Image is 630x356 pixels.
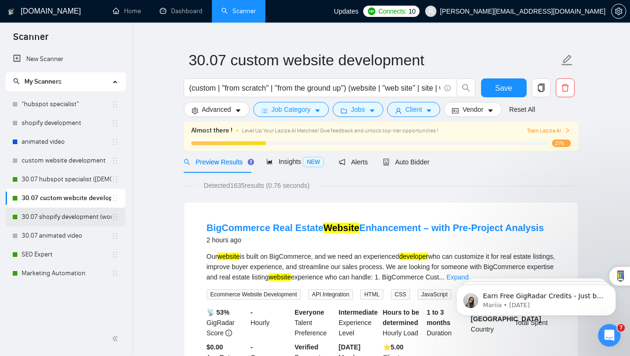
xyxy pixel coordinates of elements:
[383,158,429,166] span: Auto Bidder
[532,84,550,92] span: copy
[13,78,20,85] span: search
[13,77,62,85] span: My Scanners
[250,343,253,351] b: -
[611,4,626,19] button: setting
[269,273,291,281] mark: website
[22,208,111,226] a: 30.07 shopify development (worldwide)
[462,104,483,115] span: Vendor
[22,95,111,114] a: "hubspot specialist"
[6,151,125,170] li: custom website development
[202,104,231,115] span: Advanced
[6,132,125,151] li: animated video
[111,138,119,146] span: holder
[308,289,353,300] span: API Integration
[112,334,121,343] span: double-left
[509,104,535,115] a: Reset All
[6,170,125,189] li: 30.07 hubspot specialist (United States - not for residents)
[381,307,425,338] div: Hourly Load
[111,101,119,108] span: holder
[189,82,440,94] input: Search Freelance Jobs...
[427,309,451,326] b: 1 to 3 months
[111,119,119,127] span: holder
[532,78,551,97] button: copy
[360,289,383,300] span: HTML
[184,102,249,117] button: settingAdvancedcaret-down
[207,251,555,282] div: Our is built on BigCommerce, and we need an experienced who can customize it for real estate list...
[253,102,329,117] button: barsJob Categorycaret-down
[351,104,365,115] span: Jobs
[266,158,324,165] span: Insights
[22,245,111,264] a: SEO Expert
[24,77,62,85] span: My Scanners
[333,102,383,117] button: folderJobscaret-down
[207,343,223,351] b: $0.00
[111,251,119,258] span: holder
[369,107,375,114] span: caret-down
[247,158,255,166] div: Tooltip anchor
[6,30,56,50] span: Scanner
[444,102,501,117] button: idcardVendorcaret-down
[527,126,570,135] button: Train Laziza AI
[207,223,544,233] a: BigCommerce Real EstateWebsiteEnhancement – with Pre-Project Analysis
[6,208,125,226] li: 30.07 shopify development (worldwide)
[418,289,451,300] span: JavaScript
[452,107,459,114] span: idcard
[189,48,559,72] input: Scanner name...
[191,125,233,136] span: Almost there !
[261,107,268,114] span: bars
[337,307,381,338] div: Experience Level
[272,104,311,115] span: Job Category
[235,107,241,114] span: caret-down
[22,264,111,283] a: Marketing Automation
[6,226,125,245] li: 30.07 animated video
[111,232,119,240] span: holder
[22,114,111,132] a: shopify development
[323,223,359,233] mark: Website
[399,253,428,260] mark: developer
[266,158,273,165] span: area-chart
[341,107,347,114] span: folder
[611,8,626,15] a: setting
[295,343,319,351] b: Verified
[295,309,324,316] b: Everyone
[334,8,358,15] span: Updates
[6,264,125,283] li: Marketing Automation
[495,82,512,94] span: Save
[192,107,198,114] span: setting
[556,78,575,97] button: delete
[426,107,432,114] span: caret-down
[160,7,202,15] a: dashboardDashboard
[242,127,438,134] span: Level Up Your Laziza AI Matches! Give feedback and unlock top-tier opportunities !
[339,158,368,166] span: Alerts
[293,307,337,338] div: Talent Preference
[207,289,301,300] span: Ecommerce Website Development
[383,309,420,326] b: Hours to be determined
[205,307,249,338] div: GigRadar Score
[184,159,190,165] span: search
[552,139,571,147] span: 21%
[111,270,119,277] span: holder
[250,309,253,316] b: -
[6,95,125,114] li: "hubspot specialist"
[6,189,125,208] li: 30.07 custom website development
[6,50,125,69] li: New Scanner
[487,107,494,114] span: caret-down
[368,8,375,15] img: upwork-logo.png
[598,324,621,347] iframe: Intercom live chat
[339,343,360,351] b: [DATE]
[612,8,626,15] span: setting
[113,7,141,15] a: homeHome
[409,6,416,16] span: 10
[556,84,574,92] span: delete
[22,170,111,189] a: 30.07 hubspot specialist ([DEMOGRAPHIC_DATA] - not for residents)
[391,289,410,300] span: CSS
[218,253,240,260] mark: website
[22,226,111,245] a: 30.07 animated video
[383,159,389,165] span: robot
[6,245,125,264] li: SEO Expert
[457,78,475,97] button: search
